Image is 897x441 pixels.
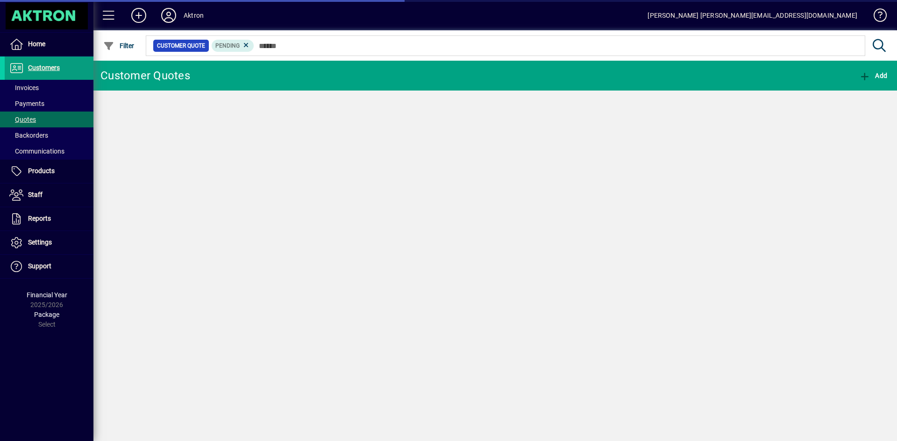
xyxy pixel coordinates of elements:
div: [PERSON_NAME] [PERSON_NAME][EMAIL_ADDRESS][DOMAIN_NAME] [648,8,857,23]
span: Quotes [9,116,36,123]
span: Customer Quote [157,41,205,50]
a: Payments [5,96,93,112]
span: Pending [215,42,240,49]
a: Backorders [5,127,93,143]
button: Add [124,7,154,24]
span: Products [28,167,55,175]
span: Staff [28,191,43,198]
span: Reports [28,215,51,222]
span: Filter [103,42,135,49]
a: Staff [5,183,93,207]
a: Reports [5,207,93,231]
a: Products [5,160,93,183]
a: Support [5,255,93,278]
span: Support [28,262,51,270]
span: Package [34,311,59,318]
a: Knowledge Base [867,2,885,32]
a: Home [5,33,93,56]
span: Customers [28,64,60,71]
a: Settings [5,231,93,254]
span: Settings [28,238,52,246]
span: Payments [9,100,44,107]
button: Add [857,67,890,84]
span: Communications [9,147,64,155]
button: Profile [154,7,184,24]
span: Backorders [9,132,48,139]
a: Quotes [5,112,93,127]
span: Invoices [9,84,39,91]
div: Customer Quotes [100,68,190,83]
button: Filter [101,37,137,54]
span: Add [859,72,887,79]
a: Communications [5,143,93,159]
div: Aktron [184,8,204,23]
span: Financial Year [27,291,67,299]
mat-chip: Pending Status: Pending [212,40,254,52]
span: Home [28,40,45,48]
a: Invoices [5,80,93,96]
